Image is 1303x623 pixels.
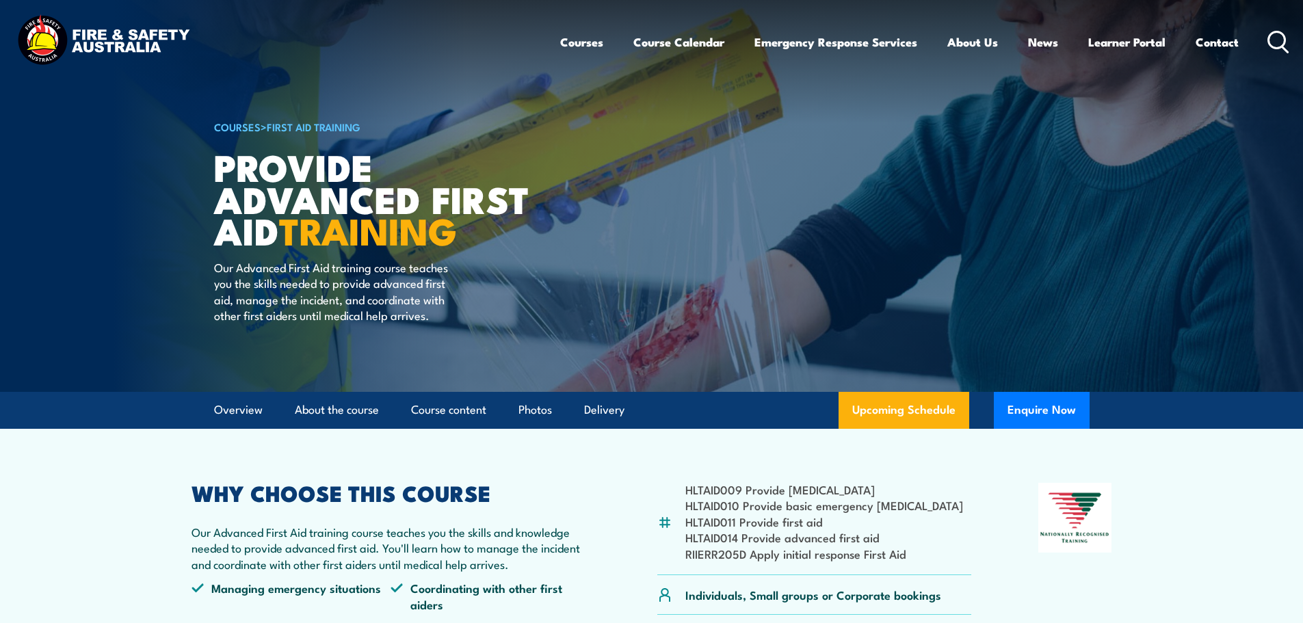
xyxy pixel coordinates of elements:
[685,514,963,529] li: HLTAID011 Provide first aid
[560,24,603,60] a: Courses
[685,497,963,513] li: HLTAID010 Provide basic emergency [MEDICAL_DATA]
[1088,24,1166,60] a: Learner Portal
[295,392,379,428] a: About the course
[279,201,457,258] strong: TRAINING
[754,24,917,60] a: Emergency Response Services
[192,580,391,612] li: Managing emergency situations
[214,259,464,323] p: Our Advanced First Aid training course teaches you the skills needed to provide advanced first ai...
[685,481,963,497] li: HLTAID009 Provide [MEDICAL_DATA]
[214,150,552,246] h1: Provide Advanced First Aid
[214,119,261,134] a: COURSES
[584,392,624,428] a: Delivery
[192,524,591,572] p: Our Advanced First Aid training course teaches you the skills and knowledge needed to provide adv...
[633,24,724,60] a: Course Calendar
[1038,483,1112,553] img: Nationally Recognised Training logo.
[391,580,590,612] li: Coordinating with other first aiders
[994,392,1090,429] button: Enquire Now
[947,24,998,60] a: About Us
[685,529,963,545] li: HLTAID014 Provide advanced first aid
[1196,24,1239,60] a: Contact
[192,483,591,502] h2: WHY CHOOSE THIS COURSE
[518,392,552,428] a: Photos
[685,587,941,602] p: Individuals, Small groups or Corporate bookings
[267,119,360,134] a: First Aid Training
[1028,24,1058,60] a: News
[214,392,263,428] a: Overview
[685,546,963,561] li: RIIERR205D Apply initial response First Aid
[214,118,552,135] h6: >
[839,392,969,429] a: Upcoming Schedule
[411,392,486,428] a: Course content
